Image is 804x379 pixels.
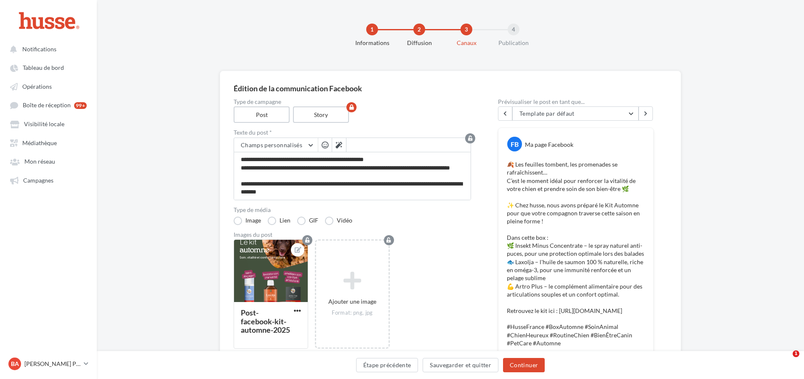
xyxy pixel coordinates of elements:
label: Post [234,106,290,123]
iframe: Intercom live chat [775,350,796,371]
button: Champs personnalisés [234,138,318,152]
span: Campagnes [23,177,53,184]
span: 1 [793,350,799,357]
a: Campagnes [5,172,92,188]
div: Ma page Facebook [525,140,573,148]
div: Édition de la communication Facebook [234,85,667,92]
div: 2 [413,24,425,35]
a: Boîte de réception 99+ [5,97,92,113]
p: 🍂 Les feuilles tombent, les promenades se rafraîchissent… C’est le moment idéal pour renforcer la... [507,160,645,347]
span: Notifications [22,45,56,53]
div: Publication [487,39,540,47]
span: Opérations [22,83,52,90]
div: Informations [345,39,399,47]
label: Lien [268,217,290,225]
button: Étape précédente [356,358,418,372]
label: Type de campagne [234,99,471,105]
span: Champs personnalisés [241,141,302,148]
button: Notifications [5,41,88,56]
a: Mon réseau [5,154,92,169]
div: 3 [461,24,472,35]
label: Story [293,106,349,123]
a: Opérations [5,79,92,94]
label: Vidéo [325,217,352,225]
span: Visibilité locale [24,121,64,128]
span: Mon réseau [24,158,55,165]
div: FB [507,137,522,151]
a: Ba [PERSON_NAME] Page [7,356,90,372]
span: Ba [11,360,19,368]
label: GIF [297,217,318,225]
div: Diffusion [392,39,446,47]
div: Prévisualiser le post en tant que... [498,99,654,105]
div: 4 [508,24,519,35]
span: Boîte de réception [23,102,71,109]
div: Images du post [234,232,471,238]
button: Continuer [503,358,545,372]
label: Type de média [234,207,471,213]
span: Tableau de bord [23,64,64,72]
div: Canaux [439,39,493,47]
span: Template par défaut [519,110,575,117]
label: Image [234,217,261,225]
div: 1 [366,24,378,35]
p: [PERSON_NAME] Page [24,360,80,368]
a: Tableau de bord [5,60,92,75]
button: Template par défaut [512,106,639,121]
a: Médiathèque [5,135,92,150]
button: Sauvegarder et quitter [423,358,498,372]
div: Post-facebook-kit-automne-2025 [241,308,290,334]
span: Médiathèque [22,139,57,146]
a: Visibilité locale [5,116,92,131]
div: 99+ [74,102,87,109]
label: Texte du post * [234,130,471,135]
